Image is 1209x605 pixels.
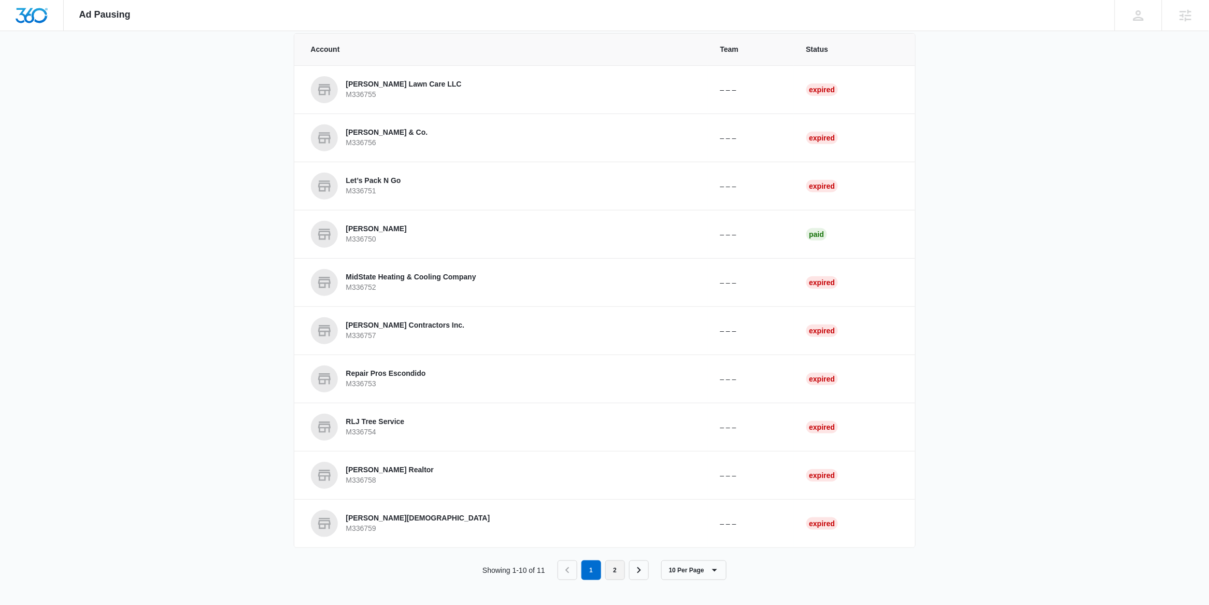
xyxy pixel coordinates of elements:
a: [PERSON_NAME] RealtorM336758 [311,462,695,489]
p: Showing 1-10 of 11 [482,565,545,576]
a: [PERSON_NAME] Lawn Care LLCM336755 [311,76,695,103]
p: M336759 [346,524,490,534]
p: M336750 [346,234,407,245]
p: – – – [720,470,781,481]
p: – – – [720,85,781,95]
div: Expired [806,83,838,96]
a: Let’s Pack N GoM336751 [311,173,695,200]
p: – – – [720,518,781,529]
p: – – – [720,133,781,144]
div: Expired [806,517,838,530]
p: M336758 [346,475,434,486]
p: M336754 [346,427,405,438]
a: [PERSON_NAME][DEMOGRAPHIC_DATA]M336759 [311,510,695,537]
a: [PERSON_NAME] Contractors Inc.M336757 [311,317,695,344]
span: Account [311,44,695,55]
a: Page 2 [605,560,625,580]
a: Repair Pros EscondidoM336753 [311,365,695,392]
p: M336751 [346,186,401,196]
a: [PERSON_NAME]M336750 [311,221,695,248]
em: 1 [581,560,601,580]
p: MidState Heating & Cooling Company [346,272,476,283]
button: 10 Per Page [661,560,727,580]
p: Repair Pros Escondido [346,369,426,379]
div: Expired [806,373,838,385]
div: Paid [806,228,828,241]
div: Expired [806,180,838,192]
p: Let’s Pack N Go [346,176,401,186]
div: Expired [806,421,838,433]
p: M336757 [346,331,465,341]
div: Expired [806,276,838,289]
a: [PERSON_NAME] & Co.M336756 [311,124,695,151]
p: – – – [720,181,781,192]
p: [PERSON_NAME][DEMOGRAPHIC_DATA] [346,513,490,524]
span: Status [806,44,899,55]
div: Expired [806,132,838,144]
p: – – – [720,374,781,385]
p: – – – [720,229,781,240]
nav: Pagination [558,560,649,580]
p: [PERSON_NAME] Realtor [346,465,434,475]
a: MidState Heating & Cooling CompanyM336752 [311,269,695,296]
p: M336755 [346,90,462,100]
p: – – – [720,277,781,288]
span: Team [720,44,781,55]
p: [PERSON_NAME] Lawn Care LLC [346,79,462,90]
a: RLJ Tree ServiceM336754 [311,414,695,441]
p: M336756 [346,138,428,148]
p: – – – [720,422,781,433]
p: – – – [720,326,781,336]
p: M336753 [346,379,426,389]
span: Ad Pausing [79,9,131,20]
div: Expired [806,469,838,482]
p: [PERSON_NAME] & Co. [346,128,428,138]
div: Expired [806,325,838,337]
p: [PERSON_NAME] [346,224,407,234]
a: Next Page [629,560,649,580]
p: [PERSON_NAME] Contractors Inc. [346,320,465,331]
p: M336752 [346,283,476,293]
p: RLJ Tree Service [346,417,405,427]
